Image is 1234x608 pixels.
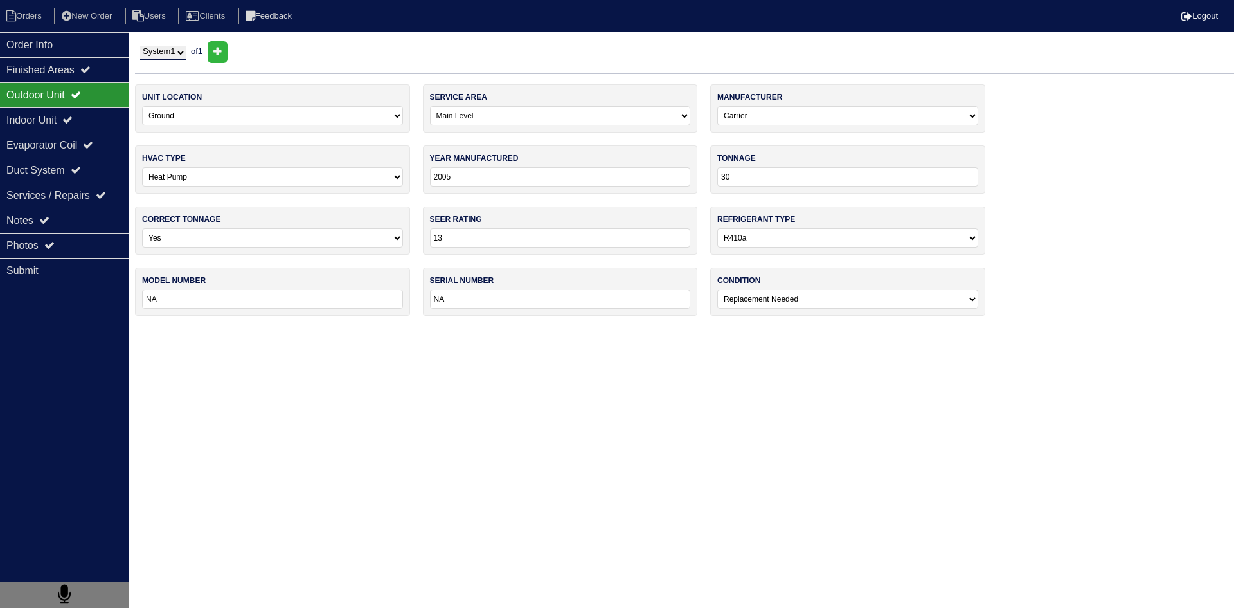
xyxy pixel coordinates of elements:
label: refrigerant type [717,214,795,225]
li: Users [125,8,176,25]
label: service area [430,91,487,103]
label: correct tonnage [142,214,220,225]
label: year manufactured [430,152,519,164]
label: tonnage [717,152,756,164]
li: Feedback [238,8,302,25]
li: Clients [178,8,235,25]
label: condition [717,275,760,286]
li: New Order [54,8,122,25]
div: of 1 [135,41,1234,63]
label: unit location [142,91,202,103]
a: Clients [178,11,235,21]
label: serial number [430,275,494,286]
label: seer rating [430,214,482,225]
label: model number [142,275,206,286]
label: manufacturer [717,91,782,103]
a: Logout [1181,11,1218,21]
a: Users [125,11,176,21]
label: hvac type [142,152,186,164]
a: New Order [54,11,122,21]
